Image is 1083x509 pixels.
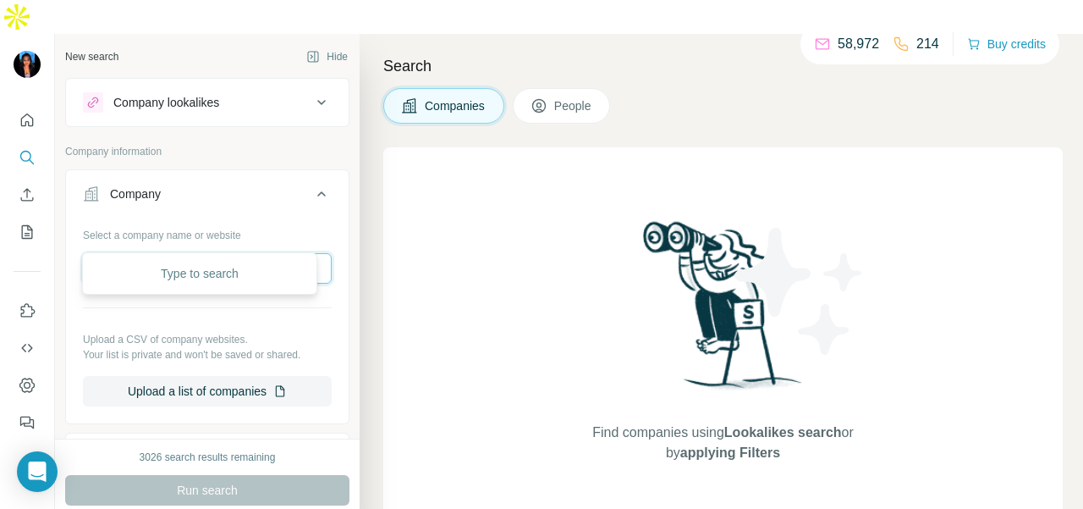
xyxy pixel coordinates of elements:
p: Your list is private and won't be saved or shared. [83,347,332,362]
button: Quick start [14,105,41,136]
p: Upload a CSV of company websites. [83,332,332,347]
img: Surfe Illustration - Stars [723,215,876,368]
div: Open Intercom Messenger [17,451,58,492]
span: Find companies using or by [587,423,858,463]
img: Avatar [14,51,41,78]
button: Feedback [14,407,41,438]
h4: Search [383,54,1063,78]
div: New search [65,49,118,64]
div: 3026 search results remaining [140,450,276,465]
button: Upload a list of companies [83,376,332,407]
button: Use Surfe on LinkedIn [14,296,41,326]
button: Search [14,142,41,173]
img: Surfe Illustration - Woman searching with binoculars [635,217,811,406]
p: Company information [65,144,349,159]
button: Dashboard [14,370,41,401]
div: Select a company name or website [83,221,332,243]
button: Use Surfe API [14,333,41,363]
button: Enrich CSV [14,180,41,210]
span: Lookalikes search [724,425,842,440]
button: Buy credits [967,32,1046,56]
span: applying Filters [680,445,780,460]
span: People [554,97,593,114]
div: Type to search [86,257,313,290]
div: Company [110,185,161,202]
button: My lists [14,217,41,247]
button: Company lookalikes [66,82,349,123]
span: Companies [425,97,487,114]
button: Hide [294,44,360,69]
button: Company [66,174,349,221]
div: Company lookalikes [113,94,219,111]
button: Industry [66,437,349,478]
p: 214 [916,34,939,54]
p: 58,972 [838,34,879,54]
